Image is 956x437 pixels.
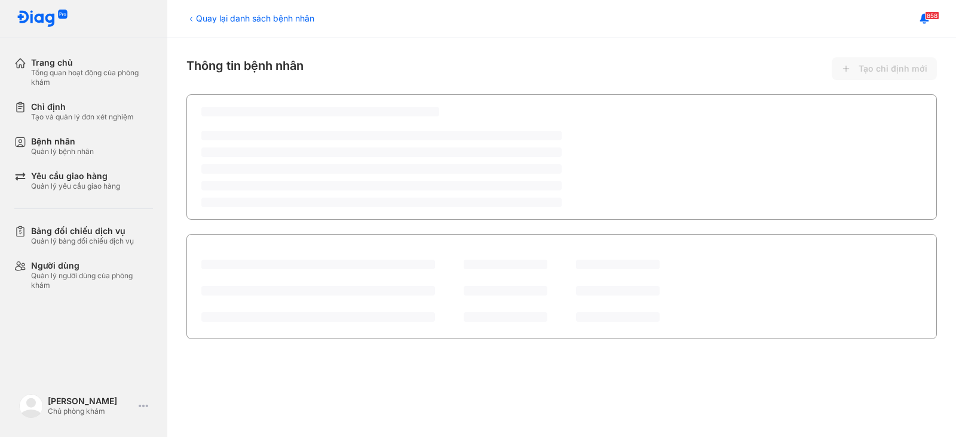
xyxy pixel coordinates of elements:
[464,260,547,269] span: ‌
[576,260,660,269] span: ‌
[31,57,153,68] div: Trang chủ
[31,260,153,271] div: Người dùng
[31,171,120,181] div: Yêu cầu giao hàng
[925,11,939,20] span: 858
[201,286,435,296] span: ‌
[464,312,547,322] span: ‌
[464,286,547,296] span: ‌
[201,245,274,260] div: Lịch sử chỉ định
[31,68,153,87] div: Tổng quan hoạt động của phòng khám
[31,147,94,156] div: Quản lý bệnh nhân
[186,57,937,80] div: Thông tin bệnh nhân
[576,286,660,296] span: ‌
[48,396,134,407] div: [PERSON_NAME]
[201,181,562,190] span: ‌
[201,312,435,322] span: ‌
[31,226,134,236] div: Bảng đối chiếu dịch vụ
[201,198,562,207] span: ‌
[201,260,435,269] span: ‌
[31,236,134,246] div: Quản lý bảng đối chiếu dịch vụ
[186,12,314,24] div: Quay lại danh sách bệnh nhân
[31,136,94,147] div: Bệnh nhân
[31,112,134,122] div: Tạo và quản lý đơn xét nghiệm
[19,394,43,418] img: logo
[48,407,134,416] div: Chủ phòng khám
[31,101,134,112] div: Chỉ định
[31,271,153,290] div: Quản lý người dùng của phòng khám
[832,57,937,80] button: Tạo chỉ định mới
[859,63,927,74] span: Tạo chỉ định mới
[201,107,439,116] span: ‌
[201,131,562,140] span: ‌
[201,164,562,174] span: ‌
[576,312,660,322] span: ‌
[17,10,68,28] img: logo
[31,181,120,191] div: Quản lý yêu cầu giao hàng
[201,147,562,157] span: ‌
